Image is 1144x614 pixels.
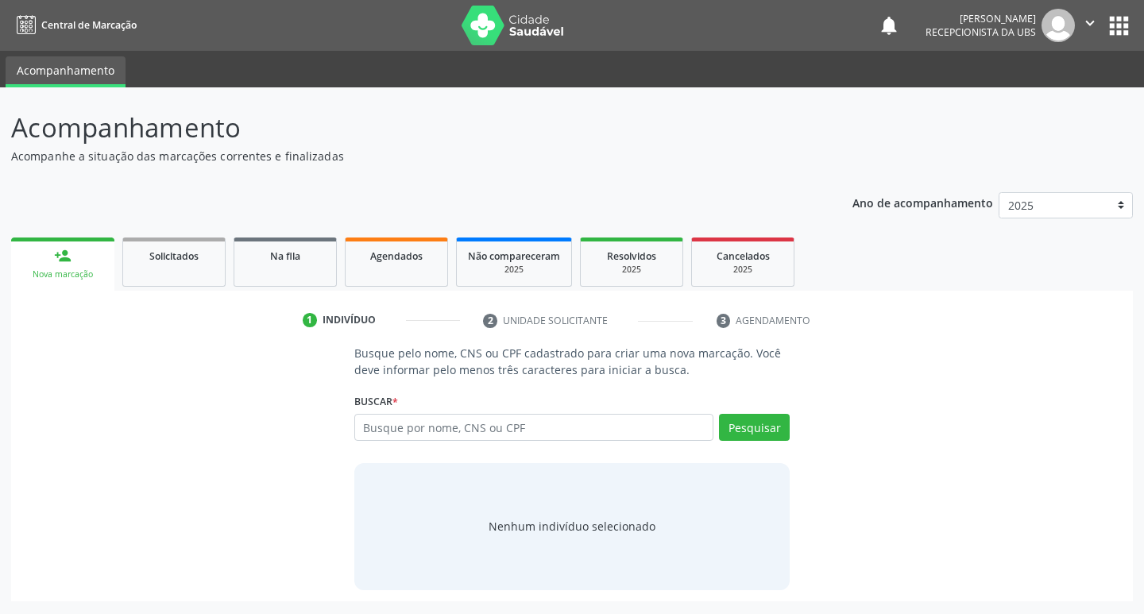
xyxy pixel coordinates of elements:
[6,56,126,87] a: Acompanhamento
[926,12,1036,25] div: [PERSON_NAME]
[354,389,398,414] label: Buscar
[468,264,560,276] div: 2025
[1105,12,1133,40] button: apps
[468,249,560,263] span: Não compareceram
[926,25,1036,39] span: Recepcionista da UBS
[354,414,714,441] input: Busque por nome, CNS ou CPF
[22,268,103,280] div: Nova marcação
[489,518,655,535] div: Nenhum indivíduo selecionado
[11,108,796,148] p: Acompanhamento
[354,345,790,378] p: Busque pelo nome, CNS ou CPF cadastrado para criar uma nova marcação. Você deve informar pelo men...
[592,264,671,276] div: 2025
[41,18,137,32] span: Central de Marcação
[1075,9,1105,42] button: 
[719,414,790,441] button: Pesquisar
[370,249,423,263] span: Agendados
[703,264,783,276] div: 2025
[270,249,300,263] span: Na fila
[1042,9,1075,42] img: img
[54,247,71,265] div: person_add
[11,148,796,164] p: Acompanhe a situação das marcações correntes e finalizadas
[323,313,376,327] div: Indivíduo
[303,313,317,327] div: 1
[607,249,656,263] span: Resolvidos
[852,192,993,212] p: Ano de acompanhamento
[149,249,199,263] span: Solicitados
[717,249,770,263] span: Cancelados
[1081,14,1099,32] i: 
[878,14,900,37] button: notifications
[11,12,137,38] a: Central de Marcação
